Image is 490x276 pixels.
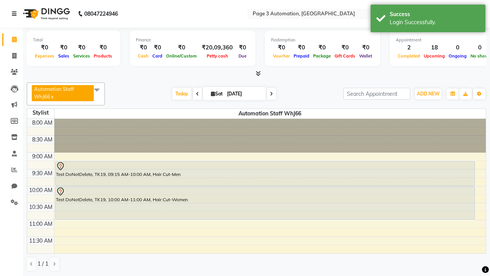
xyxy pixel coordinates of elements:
[84,3,118,25] b: 08047224946
[56,53,71,59] span: Sales
[31,119,54,127] div: 8:00 AM
[415,89,441,99] button: ADD NEW
[136,53,150,59] span: Cash
[390,18,480,26] div: Login Successfully.
[28,220,54,228] div: 11:00 AM
[33,53,56,59] span: Expenses
[447,53,469,59] span: Ongoing
[333,53,357,59] span: Gift Cards
[28,237,54,245] div: 11:30 AM
[38,260,48,268] span: 1 / 1
[396,53,422,59] span: Completed
[31,136,54,144] div: 8:30 AM
[271,43,292,52] div: ₹0
[50,94,54,100] a: x
[56,161,475,186] div: Test DoNotDelete, TK19, 09:15 AM-10:00 AM, Hair Cut-Men
[150,53,164,59] span: Card
[311,53,333,59] span: Package
[199,43,236,52] div: ₹20,09,360
[333,43,357,52] div: ₹0
[236,43,249,52] div: ₹0
[56,43,71,52] div: ₹0
[28,186,54,194] div: 10:00 AM
[27,109,54,117] div: Stylist
[92,53,114,59] span: Products
[71,53,92,59] span: Services
[292,43,311,52] div: ₹0
[417,91,439,97] span: ADD NEW
[172,88,191,100] span: Today
[33,43,56,52] div: ₹0
[357,43,374,52] div: ₹0
[164,43,199,52] div: ₹0
[237,53,248,59] span: Due
[343,88,410,100] input: Search Appointment
[311,43,333,52] div: ₹0
[271,37,374,43] div: Redemption
[422,53,447,59] span: Upcoming
[34,86,74,100] span: Automation Staff WhJ66
[271,53,292,59] span: Voucher
[205,53,230,59] span: Petty cash
[20,3,72,25] img: logo
[209,91,225,97] span: Sat
[71,43,92,52] div: ₹0
[422,43,447,52] div: 18
[31,169,54,177] div: 9:30 AM
[28,203,54,211] div: 10:30 AM
[447,43,469,52] div: 0
[164,53,199,59] span: Online/Custom
[136,43,150,52] div: ₹0
[150,43,164,52] div: ₹0
[56,187,475,219] div: Test DoNotDelete, TK19, 10:00 AM-11:00 AM, Hair Cut-Women
[54,109,486,118] span: Automation Staff WhJ66
[396,43,422,52] div: 2
[31,153,54,161] div: 9:00 AM
[92,43,114,52] div: ₹0
[33,37,114,43] div: Total
[136,37,249,43] div: Finance
[357,53,374,59] span: Wallet
[292,53,311,59] span: Prepaid
[390,10,480,18] div: Success
[225,88,263,100] input: 2025-10-04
